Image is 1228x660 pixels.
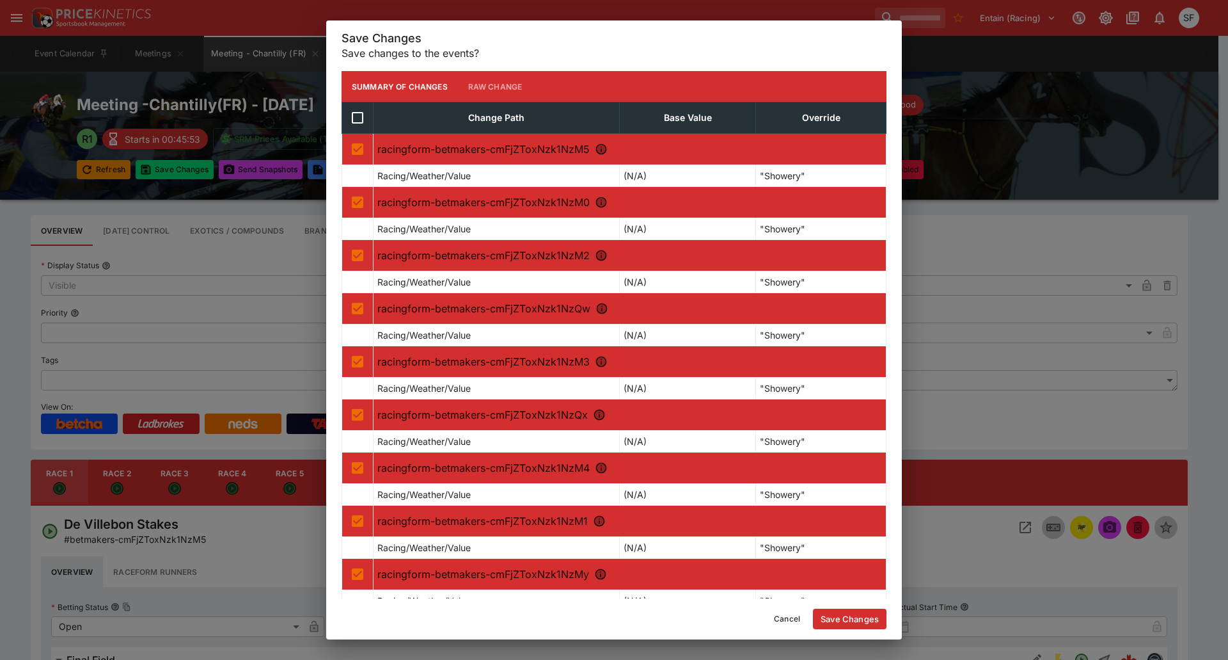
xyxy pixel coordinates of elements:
p: racingform-betmakers-cmFjZToxNzk1NzQw [377,301,882,316]
h5: Save Changes [342,31,886,45]
p: racingform-betmakers-cmFjZToxNzk1NzM3 [377,354,882,369]
svg: R2 - Prix Eclipse Stakes - Fonds Europeen De 'Elevage (Group 3) [595,196,608,209]
th: Change Path [374,102,620,134]
p: Save changes to the events? [342,45,886,61]
p: Racing/Weather/Value [377,541,471,554]
td: (N/A) [620,165,756,187]
svg: R8 - Du Bosquet Saint-Romain Claiming Stakes - Awt [593,515,606,527]
td: "Showery" [756,271,886,293]
p: racingform-betmakers-cmFjZToxNzk1NzQx [377,407,882,423]
td: "Showery" [756,165,886,187]
p: racingform-betmakers-cmFjZToxNzk1NzM2 [377,248,882,263]
svg: R9 - De La Galerie De La Peinture Handicap [594,568,607,581]
td: "Showery" [756,431,886,453]
p: racingform-betmakers-cmFjZToxNzk1NzM5 [377,141,882,157]
td: (N/A) [620,271,756,293]
svg: R1 - De Villebon Stakes [595,143,608,156]
td: "Showery" [756,218,886,240]
p: Racing/Weather/Value [377,275,471,289]
p: Racing/Weather/Value [377,222,471,236]
td: (N/A) [620,484,756,506]
p: Racing/Weather/Value [377,488,471,501]
svg: R3 - De Toutevoie Stakes [595,249,608,262]
svg: R4 - Du Cabinet Des Livres Handicap [595,302,608,315]
td: "Showery" [756,325,886,346]
p: Racing/Weather/Value [377,594,471,608]
button: Raw Change [458,71,533,102]
p: racingform-betmakers-cmFjZToxNzk1NzMy [377,567,882,582]
td: (N/A) [620,537,756,559]
button: Summary of Changes [342,71,458,102]
p: Racing/Weather/Value [377,382,471,395]
p: Racing/Weather/Value [377,328,471,342]
td: (N/A) [620,218,756,240]
td: "Showery" [756,590,886,612]
td: (N/A) [620,378,756,399]
p: racingform-betmakers-cmFjZToxNzk1NzM4 [377,460,882,476]
td: "Showery" [756,537,886,559]
p: racingform-betmakers-cmFjZToxNzk1NzM1 [377,513,882,529]
p: racingform-betmakers-cmFjZToxNzk1NzM0 [377,195,882,210]
svg: R5 - Prix Des Chenes - Fonds Europeen De L'elevage (Group 3) [595,355,608,368]
td: (N/A) [620,431,756,453]
button: Save Changes [813,609,886,629]
td: (N/A) [620,590,756,612]
p: Racing/Weather/Value [377,169,471,182]
svg: R7 - Prix Bertrand De Tarragon - Fonds Europeen De L'elevage (Group 3) [595,462,608,474]
th: Base Value [620,102,756,134]
td: "Showery" [756,484,886,506]
button: Cancel [766,609,808,629]
p: Racing/Weather/Value [377,435,471,448]
td: (N/A) [620,325,756,346]
svg: R6 - Tilbury Stakes - Awt [593,408,606,421]
th: Override [756,102,886,134]
td: "Showery" [756,378,886,399]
